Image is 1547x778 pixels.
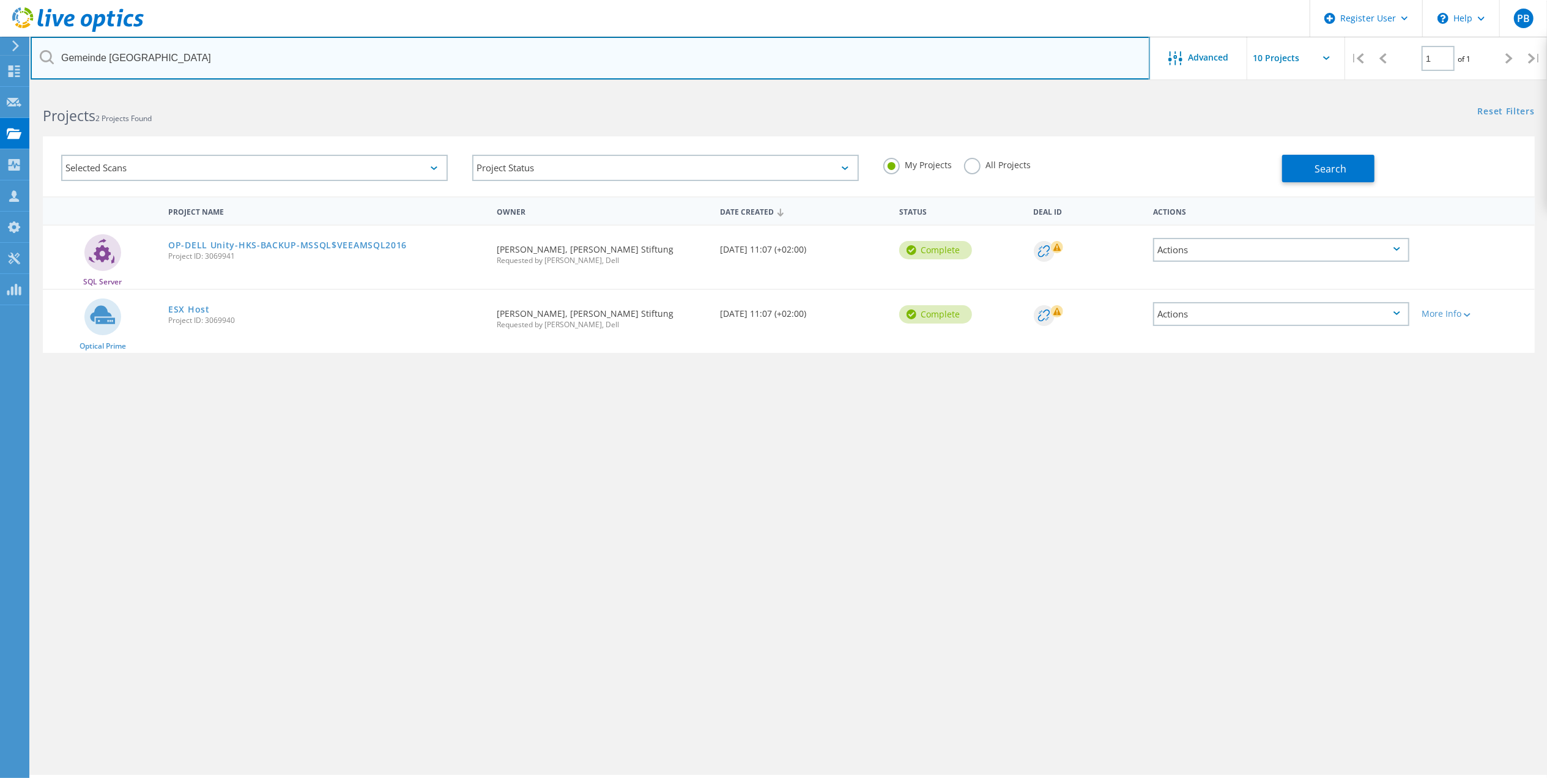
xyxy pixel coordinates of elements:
div: Project Status [472,155,859,181]
b: Projects [43,106,95,125]
div: Selected Scans [61,155,448,181]
label: My Projects [883,158,952,169]
div: Actions [1153,302,1409,326]
div: Deal Id [1028,199,1147,222]
span: 2 Projects Found [95,113,152,124]
span: Project ID: 3069941 [168,253,484,260]
div: [DATE] 11:07 (+02:00) [714,290,894,330]
div: Date Created [714,199,894,223]
div: More Info [1422,309,1529,318]
div: Actions [1153,238,1409,262]
div: [PERSON_NAME], [PERSON_NAME] Stiftung [491,290,714,341]
span: Requested by [PERSON_NAME], Dell [497,321,708,328]
a: Live Optics Dashboard [12,26,144,34]
div: Status [893,199,1028,222]
div: [DATE] 11:07 (+02:00) [714,226,894,266]
button: Search [1282,155,1374,182]
span: of 1 [1458,54,1471,64]
span: SQL Server [83,278,122,286]
span: Search [1315,162,1346,176]
div: Complete [899,305,972,324]
div: | [1345,37,1370,80]
div: Project Name [162,199,491,222]
span: Requested by [PERSON_NAME], Dell [497,257,708,264]
span: PB [1517,13,1530,23]
div: Owner [491,199,714,222]
div: [PERSON_NAME], [PERSON_NAME] Stiftung [491,226,714,276]
div: Actions [1147,199,1415,222]
span: Advanced [1189,53,1229,62]
div: Complete [899,241,972,259]
svg: \n [1438,13,1449,24]
a: OP-DELL Unity-HKS-BACKUP-MSSQL$VEEAMSQL2016 [168,241,407,250]
a: Reset Filters [1478,107,1535,117]
label: All Projects [964,158,1031,169]
span: Optical Prime [80,343,126,350]
div: | [1522,37,1547,80]
input: Search projects by name, owner, ID, company, etc [31,37,1150,80]
span: Project ID: 3069940 [168,317,484,324]
a: ESX Host [168,305,210,314]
